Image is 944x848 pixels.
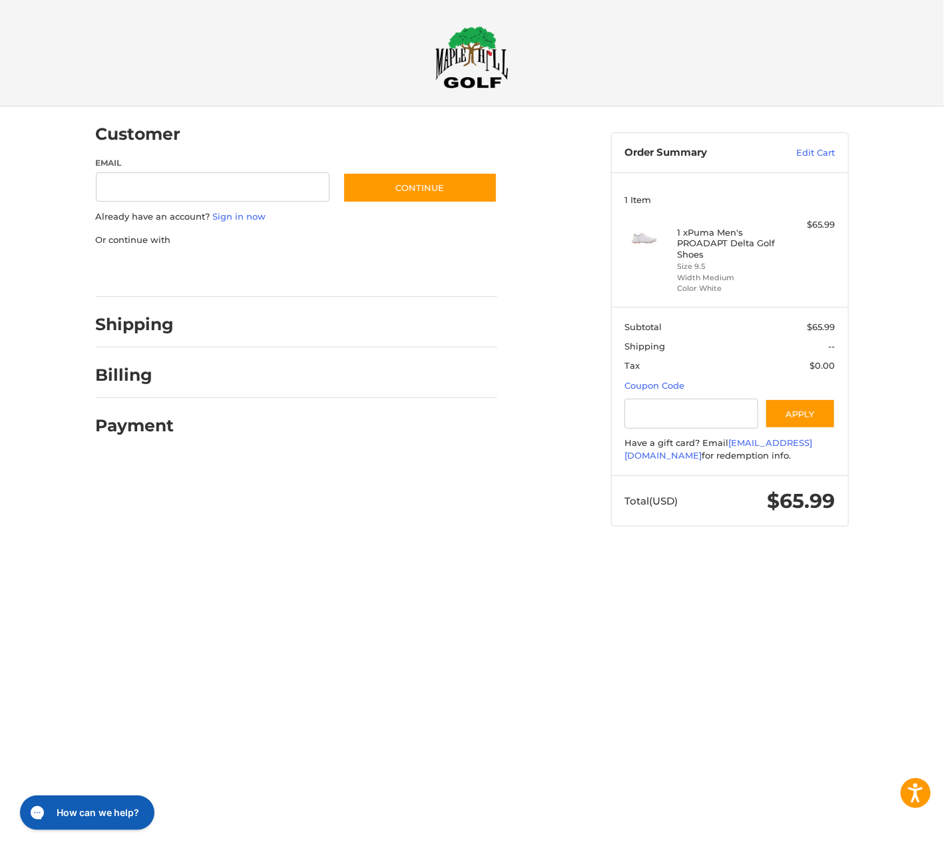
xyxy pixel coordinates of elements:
[624,399,758,429] input: Gift Certificate or Coupon Code
[204,260,304,284] iframe: PayPal-paylater
[624,495,678,507] span: Total (USD)
[810,360,835,371] span: $0.00
[96,365,174,385] h2: Billing
[677,272,779,284] li: Width Medium
[91,260,191,284] iframe: PayPal-paypal
[677,261,779,272] li: Size 9.5
[782,218,835,232] div: $65.99
[96,157,330,169] label: Email
[807,321,835,332] span: $65.99
[96,415,174,436] h2: Payment
[677,227,779,260] h4: 1 x Puma Men's PROADAPT Delta Golf Shoes
[317,260,417,284] iframe: PayPal-venmo
[624,146,768,160] h3: Order Summary
[624,360,640,371] span: Tax
[768,146,835,160] a: Edit Cart
[624,437,835,463] div: Have a gift card? Email for redemption info.
[343,172,497,203] button: Continue
[96,234,497,247] p: Or continue with
[213,211,266,222] a: Sign in now
[677,283,779,294] li: Color White
[828,341,835,351] span: --
[96,210,497,224] p: Already have an account?
[624,194,835,205] h3: 1 Item
[96,314,174,335] h2: Shipping
[765,399,835,429] button: Apply
[624,321,662,332] span: Subtotal
[624,341,665,351] span: Shipping
[96,124,181,144] h2: Customer
[13,791,158,835] iframe: Gorgias live chat messenger
[767,489,835,513] span: $65.99
[624,380,684,391] a: Coupon Code
[435,26,509,89] img: Maple Hill Golf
